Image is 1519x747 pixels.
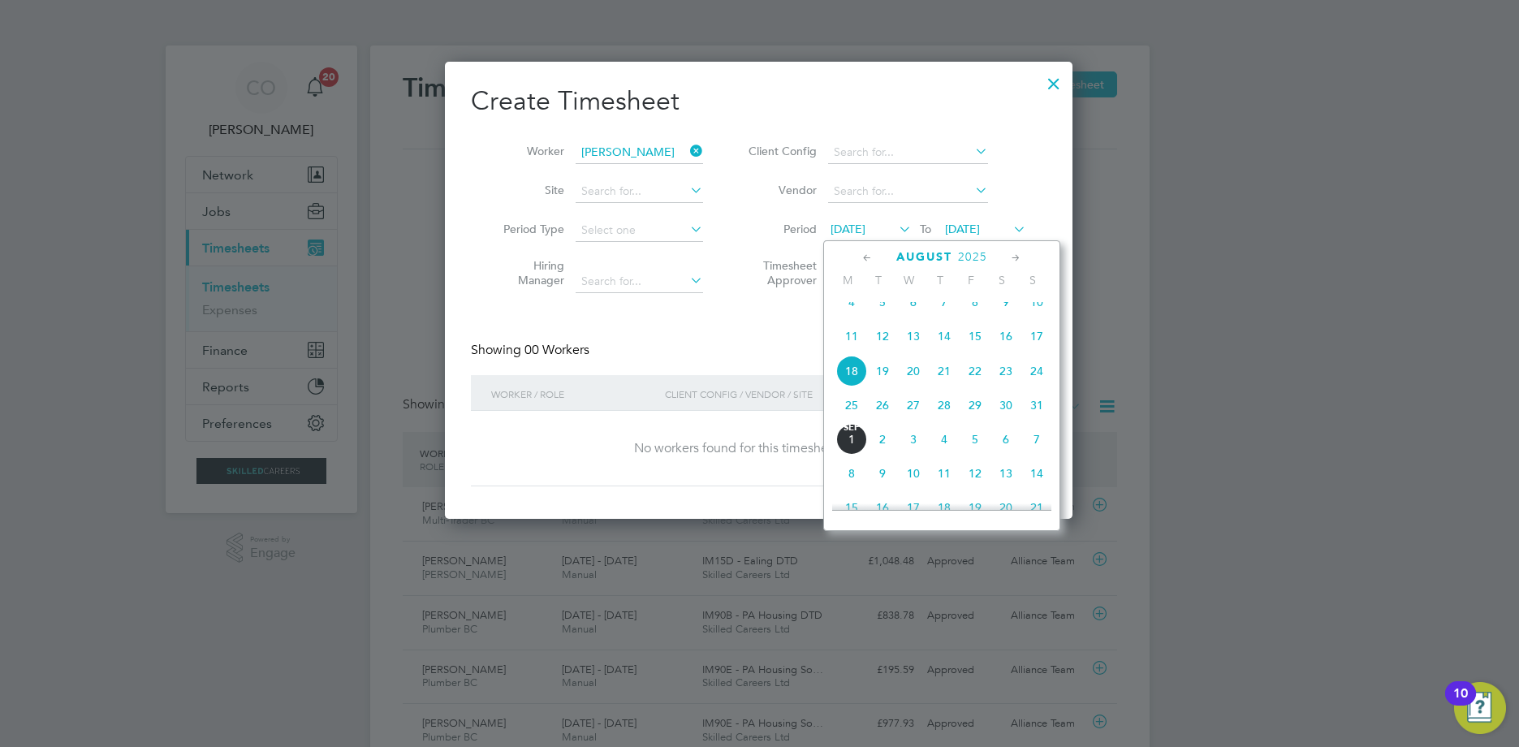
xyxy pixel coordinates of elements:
[867,287,898,317] span: 5
[990,287,1021,317] span: 9
[960,356,990,386] span: 22
[960,390,990,421] span: 29
[1453,693,1468,715] div: 10
[929,390,960,421] span: 28
[929,321,960,352] span: 14
[836,424,867,432] span: Sep
[929,492,960,523] span: 18
[867,424,898,455] span: 2
[960,458,990,489] span: 12
[867,390,898,421] span: 26
[471,84,1046,119] h2: Create Timesheet
[958,250,987,264] span: 2025
[576,141,703,164] input: Search for...
[661,375,921,412] div: Client Config / Vendor / Site
[491,144,564,158] label: Worker
[491,183,564,197] label: Site
[898,458,929,489] span: 10
[960,287,990,317] span: 8
[836,287,867,317] span: 4
[867,356,898,386] span: 19
[1021,356,1052,386] span: 24
[894,273,925,287] span: W
[990,356,1021,386] span: 23
[828,141,988,164] input: Search for...
[898,424,929,455] span: 3
[898,390,929,421] span: 27
[1021,390,1052,421] span: 31
[867,492,898,523] span: 16
[956,273,986,287] span: F
[744,222,817,236] label: Period
[929,287,960,317] span: 7
[960,424,990,455] span: 5
[925,273,956,287] span: T
[744,144,817,158] label: Client Config
[1021,321,1052,352] span: 17
[929,424,960,455] span: 4
[576,180,703,203] input: Search for...
[471,342,593,359] div: Showing
[491,258,564,287] label: Hiring Manager
[1021,492,1052,523] span: 21
[960,321,990,352] span: 15
[1021,424,1052,455] span: 7
[898,492,929,523] span: 17
[915,218,936,240] span: To
[576,270,703,293] input: Search for...
[990,458,1021,489] span: 13
[1021,287,1052,317] span: 10
[898,287,929,317] span: 6
[867,321,898,352] span: 12
[487,375,661,412] div: Worker / Role
[960,492,990,523] span: 19
[1454,682,1506,734] button: Open Resource Center, 10 new notifications
[836,492,867,523] span: 15
[487,440,1030,457] div: No workers found for this timesheet period.
[836,356,867,386] span: 18
[990,492,1021,523] span: 20
[744,183,817,197] label: Vendor
[929,458,960,489] span: 11
[1021,458,1052,489] span: 14
[990,321,1021,352] span: 16
[867,458,898,489] span: 9
[990,390,1021,421] span: 30
[1017,273,1048,287] span: S
[828,180,988,203] input: Search for...
[836,424,867,455] span: 1
[898,321,929,352] span: 13
[896,250,952,264] span: August
[836,321,867,352] span: 11
[945,222,980,236] span: [DATE]
[576,219,703,242] input: Select one
[898,356,929,386] span: 20
[836,458,867,489] span: 8
[744,258,817,287] label: Timesheet Approver
[863,273,894,287] span: T
[836,390,867,421] span: 25
[524,342,589,358] span: 00 Workers
[831,222,865,236] span: [DATE]
[491,222,564,236] label: Period Type
[986,273,1017,287] span: S
[832,273,863,287] span: M
[929,356,960,386] span: 21
[990,424,1021,455] span: 6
